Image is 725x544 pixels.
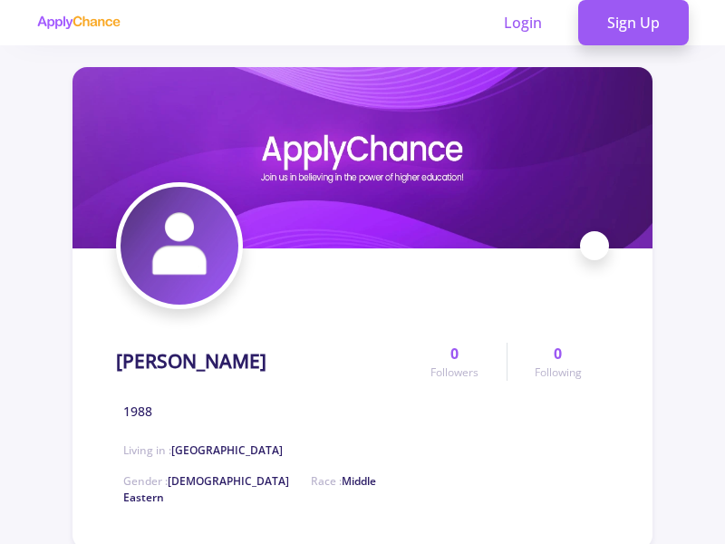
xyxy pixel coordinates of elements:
h1: [PERSON_NAME] [116,350,266,373]
span: Living in : [123,442,283,458]
span: Followers [430,364,478,381]
span: 0 [554,343,562,364]
span: Race : [123,473,376,505]
a: 0Following [507,343,609,381]
img: Niloofar Taghiancover image [72,67,652,248]
img: Niloofar Taghianavatar [121,187,238,305]
span: [GEOGRAPHIC_DATA] [171,442,283,458]
span: Gender : [123,473,289,489]
span: [DEMOGRAPHIC_DATA] [168,473,289,489]
span: 0 [450,343,459,364]
span: Middle Eastern [123,473,376,505]
img: applychance logo text only [36,15,121,30]
span: 1988 [123,402,152,421]
a: 0Followers [403,343,506,381]
span: Following [535,364,582,381]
